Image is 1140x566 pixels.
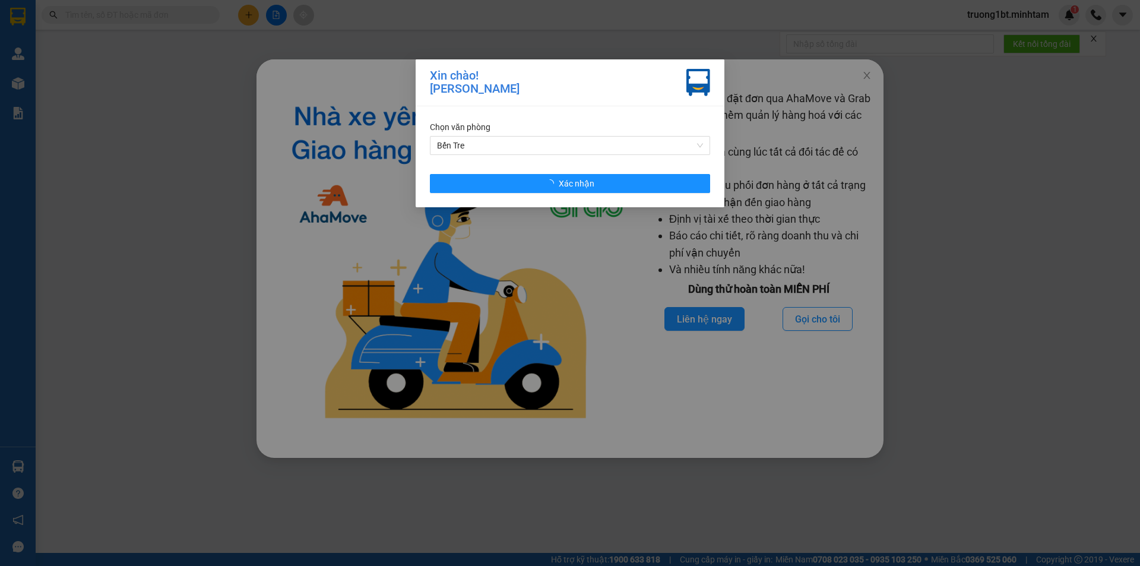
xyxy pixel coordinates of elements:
span: Xác nhận [559,177,594,190]
button: Xác nhận [430,174,710,193]
span: loading [546,179,559,188]
img: vxr-icon [686,69,710,96]
span: Bến Tre [437,137,703,154]
div: Chọn văn phòng [430,121,710,134]
div: Xin chào! [PERSON_NAME] [430,69,520,96]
